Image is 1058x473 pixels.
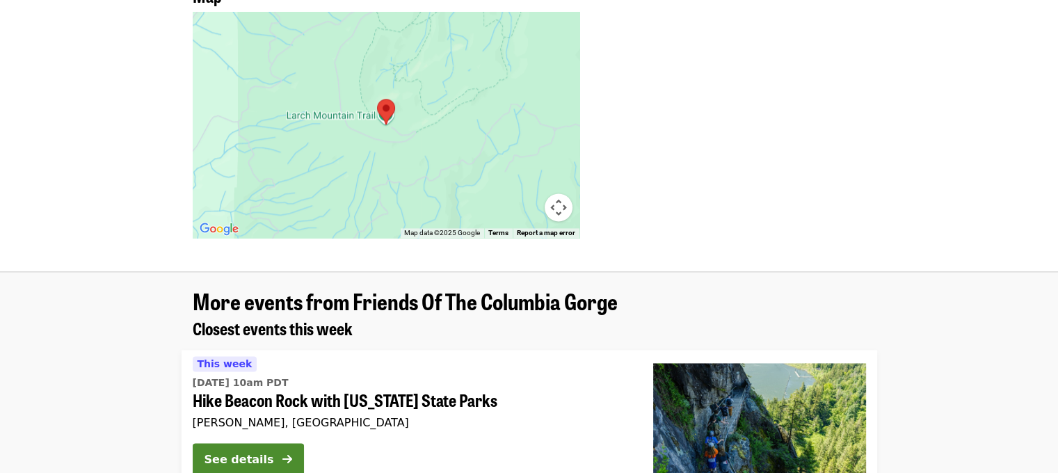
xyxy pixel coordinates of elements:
[196,220,242,238] img: Google
[193,390,631,410] span: Hike Beacon Rock with [US_STATE] State Parks
[545,193,572,221] button: Map camera controls
[198,358,253,369] span: This week
[404,229,480,236] span: Map data ©2025 Google
[193,284,618,317] span: More events from Friends Of The Columbia Gorge
[196,220,242,238] a: Open this area in Google Maps (opens a new window)
[517,229,575,236] a: Report a map error
[193,376,289,390] time: [DATE] 10am PDT
[282,453,292,466] i: arrow-right icon
[488,229,508,236] a: Terms (opens in new tab)
[193,416,631,429] div: [PERSON_NAME], [GEOGRAPHIC_DATA]
[193,316,353,340] span: Closest events this week
[205,451,274,468] div: See details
